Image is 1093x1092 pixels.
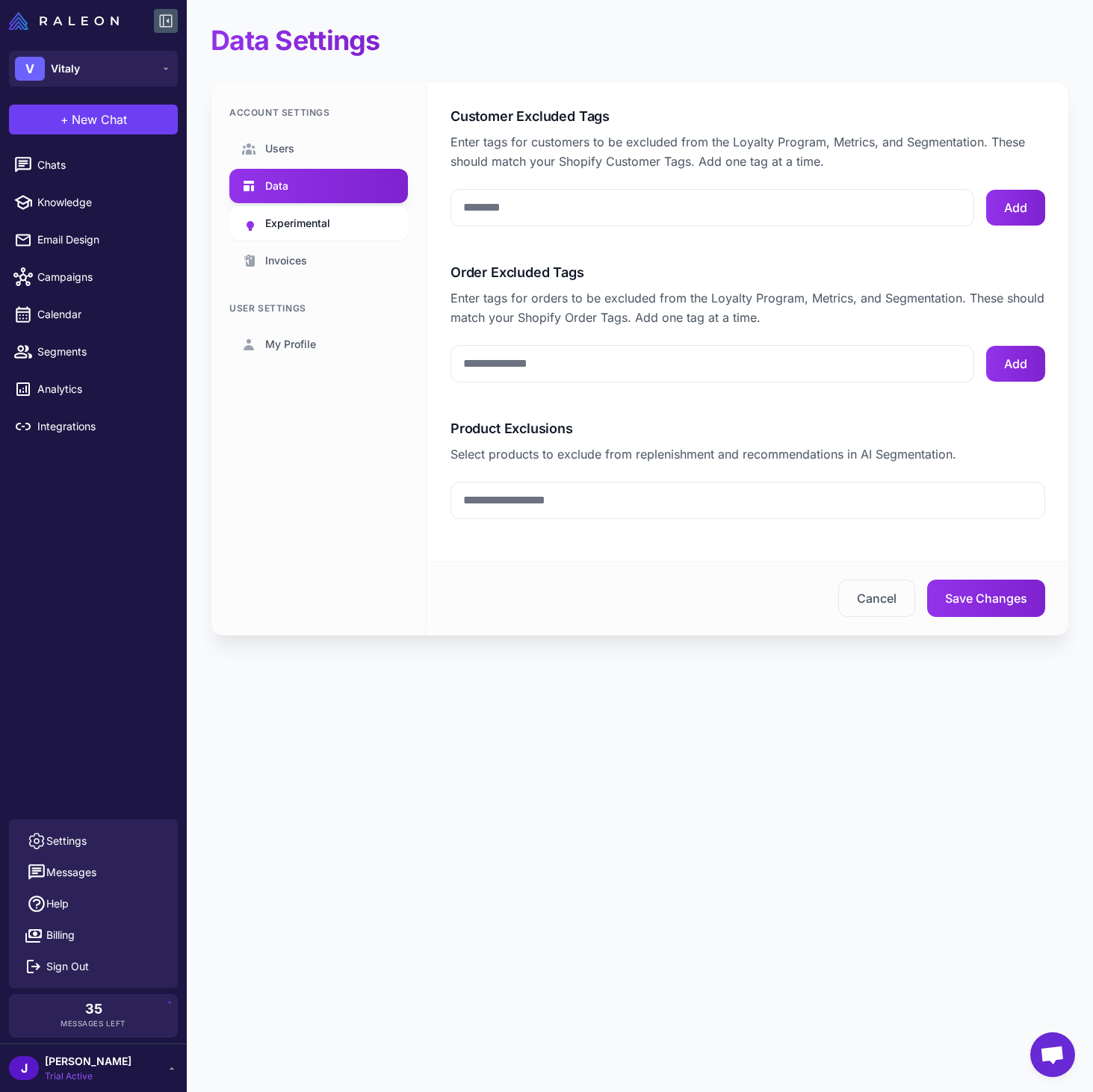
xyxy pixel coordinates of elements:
[450,418,1045,438] label: Product Exclusions
[229,169,408,203] a: Data
[6,261,181,293] a: Campaigns
[229,243,408,278] a: Invoices
[15,857,172,888] button: Messages
[450,444,1045,464] p: Select products to exclude from replenishment and recommendations in AI Segmentation.
[838,580,915,617] button: Cancel
[9,12,119,30] img: Raleon Logo
[46,896,69,912] span: Help
[46,927,75,943] span: Billing
[265,336,316,353] span: My Profile
[37,269,169,285] span: Campaigns
[72,111,127,128] span: New Chat
[61,111,69,128] span: +
[6,187,181,218] a: Knowledge
[6,299,181,330] a: Calendar
[37,418,169,435] span: Integrations
[1030,1032,1075,1077] div: Open chat
[37,344,169,360] span: Segments
[6,373,181,405] a: Analytics
[265,252,307,269] span: Invoices
[986,346,1045,382] button: Add
[15,57,45,81] div: V
[450,288,1045,327] p: Enter tags for orders to be excluded from the Loyalty Program, Metrics, and Segmentation. These s...
[37,194,169,211] span: Knowledge
[37,232,169,248] span: Email Design
[45,1053,131,1070] span: [PERSON_NAME]
[450,106,1045,126] label: Customer Excluded Tags
[265,178,288,194] span: Data
[6,149,181,181] a: Chats
[9,1056,39,1080] div: J
[229,131,408,166] a: Users
[37,306,169,323] span: Calendar
[229,206,408,241] a: Experimental
[46,864,96,881] span: Messages
[229,106,408,120] div: Account Settings
[6,411,181,442] a: Integrations
[37,157,169,173] span: Chats
[37,381,169,397] span: Analytics
[61,1018,126,1029] span: Messages Left
[265,215,330,232] span: Experimental
[6,336,181,367] a: Segments
[211,24,380,58] h1: Data Settings
[46,833,87,849] span: Settings
[9,51,178,87] button: VVitaly
[265,140,294,157] span: Users
[229,302,408,315] div: User Settings
[229,327,408,362] a: My Profile
[46,958,89,975] span: Sign Out
[450,262,1045,282] label: Order Excluded Tags
[927,580,1045,617] button: Save Changes
[51,61,80,77] span: Vitaly
[45,1070,131,1083] span: Trial Active
[9,12,125,30] a: Raleon Logo
[15,951,172,982] button: Sign Out
[85,1002,102,1016] span: 35
[6,224,181,255] a: Email Design
[450,132,1045,171] p: Enter tags for customers to be excluded from the Loyalty Program, Metrics, and Segmentation. Thes...
[15,888,172,919] a: Help
[986,190,1045,226] button: Add
[9,105,178,134] button: +New Chat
